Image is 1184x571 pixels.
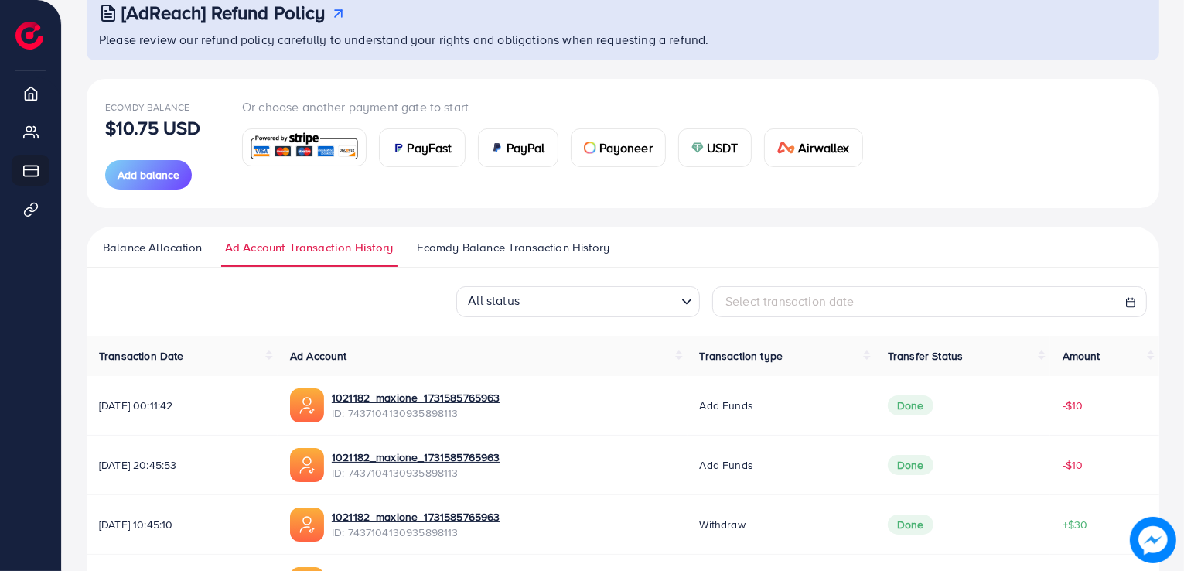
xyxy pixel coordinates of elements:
[332,450,500,465] a: 1021182_maxione_1731585765963
[242,97,875,116] p: Or choose another payment gate to start
[332,405,500,421] span: ID: 7437104130935898113
[290,348,347,364] span: Ad Account
[491,142,503,154] img: card
[678,128,752,167] a: cardUSDT
[225,239,394,256] span: Ad Account Transaction History
[888,455,933,475] span: Done
[290,448,324,482] img: ic-ads-acc.e4c84228.svg
[105,101,189,114] span: Ecomdy Balance
[1063,398,1083,413] span: -$10
[290,508,324,542] img: ic-ads-acc.e4c84228.svg
[888,395,933,415] span: Done
[725,292,855,309] span: Select transaction date
[392,142,404,154] img: card
[456,286,700,317] div: Search for option
[332,509,500,525] a: 1021182_maxione_1731585765963
[332,390,500,405] a: 1021182_maxione_1731585765963
[242,128,367,166] a: card
[584,142,596,154] img: card
[247,131,361,164] img: card
[99,517,265,532] span: [DATE] 10:45:10
[118,167,179,183] span: Add balance
[777,142,796,154] img: card
[700,398,753,413] span: Add funds
[379,128,466,167] a: cardPayFast
[1130,517,1176,563] img: image
[478,128,558,167] a: cardPayPal
[99,348,184,364] span: Transaction Date
[700,517,746,532] span: Withdraw
[121,2,326,24] h3: [AdReach] Refund Policy
[691,142,704,154] img: card
[332,525,500,540] span: ID: 7437104130935898113
[105,118,201,137] p: $10.75 USD
[332,465,500,480] span: ID: 7437104130935898113
[99,457,265,473] span: [DATE] 20:45:53
[700,457,753,473] span: Add funds
[99,398,265,413] span: [DATE] 00:11:42
[764,128,863,167] a: cardAirwallex
[15,22,43,50] img: logo
[888,515,933,535] span: Done
[707,138,739,157] span: USDT
[888,348,963,364] span: Transfer Status
[408,138,452,157] span: PayFast
[103,239,202,256] span: Balance Allocation
[465,287,523,313] span: All status
[1063,517,1088,532] span: +$30
[1063,457,1083,473] span: -$10
[571,128,666,167] a: cardPayoneer
[99,30,1150,49] p: Please review our refund policy carefully to understand your rights and obligations when requesti...
[417,239,609,256] span: Ecomdy Balance Transaction History
[524,288,675,313] input: Search for option
[798,138,849,157] span: Airwallex
[700,348,783,364] span: Transaction type
[507,138,545,157] span: PayPal
[105,160,192,190] button: Add balance
[290,388,324,422] img: ic-ads-acc.e4c84228.svg
[1063,348,1100,364] span: Amount
[599,138,653,157] span: Payoneer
